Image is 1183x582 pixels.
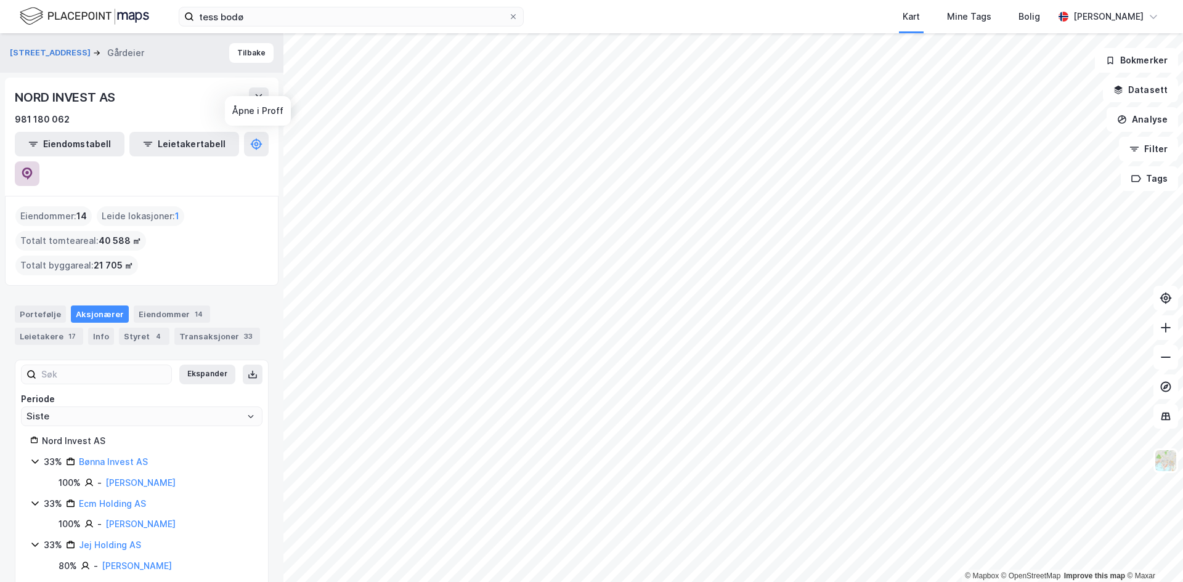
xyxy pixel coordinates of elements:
[1119,137,1178,161] button: Filter
[15,328,83,345] div: Leietakere
[179,365,235,384] button: Ekspander
[1064,572,1125,580] a: Improve this map
[194,7,508,26] input: Søk på adresse, matrikkel, gårdeiere, leietakere eller personer
[242,330,255,342] div: 33
[97,206,184,226] div: Leide lokasjoner :
[1095,48,1178,73] button: Bokmerker
[102,560,172,571] a: [PERSON_NAME]
[59,559,77,573] div: 80%
[152,330,165,342] div: 4
[10,47,93,59] button: [STREET_ADDRESS]
[1121,523,1183,582] div: Kontrollprogram for chat
[15,256,138,275] div: Totalt byggareal :
[94,258,133,273] span: 21 705 ㎡
[59,475,81,490] div: 100%
[20,6,149,27] img: logo.f888ab2527a4732fd821a326f86c7f29.svg
[15,87,118,107] div: NORD INVEST AS
[1121,166,1178,191] button: Tags
[192,308,205,320] div: 14
[76,209,87,224] span: 14
[119,328,169,345] div: Styret
[15,305,66,323] div: Portefølje
[66,330,78,342] div: 17
[15,132,124,156] button: Eiendomstabell
[105,519,176,529] a: [PERSON_NAME]
[129,132,239,156] button: Leietakertabell
[1103,78,1178,102] button: Datasett
[246,411,256,421] button: Open
[97,475,102,490] div: -
[79,498,146,509] a: Ecm Holding AS
[79,456,148,467] a: Bønna Invest AS
[99,233,141,248] span: 40 588 ㎡
[134,305,210,323] div: Eiendommer
[1121,523,1183,582] iframe: Chat Widget
[1107,107,1178,132] button: Analyse
[965,572,999,580] a: Mapbox
[44,455,62,469] div: 33%
[88,328,114,345] div: Info
[15,231,146,251] div: Totalt tomteareal :
[94,559,98,573] div: -
[97,517,102,531] div: -
[59,517,81,531] div: 100%
[903,9,920,24] div: Kart
[44,496,62,511] div: 33%
[1154,449,1177,472] img: Z
[947,9,991,24] div: Mine Tags
[175,209,179,224] span: 1
[1001,572,1061,580] a: OpenStreetMap
[15,206,92,226] div: Eiendommer :
[229,43,274,63] button: Tilbake
[174,328,260,345] div: Transaksjoner
[21,392,262,406] div: Periode
[44,538,62,552] div: 33%
[79,540,141,550] a: Jej Holding AS
[107,46,144,60] div: Gårdeier
[42,434,253,448] div: Nord Invest AS
[105,477,176,488] a: [PERSON_NAME]
[1018,9,1040,24] div: Bolig
[22,407,262,426] input: ClearOpen
[71,305,129,323] div: Aksjonærer
[1073,9,1144,24] div: [PERSON_NAME]
[36,365,171,384] input: Søk
[15,112,70,127] div: 981 180 062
